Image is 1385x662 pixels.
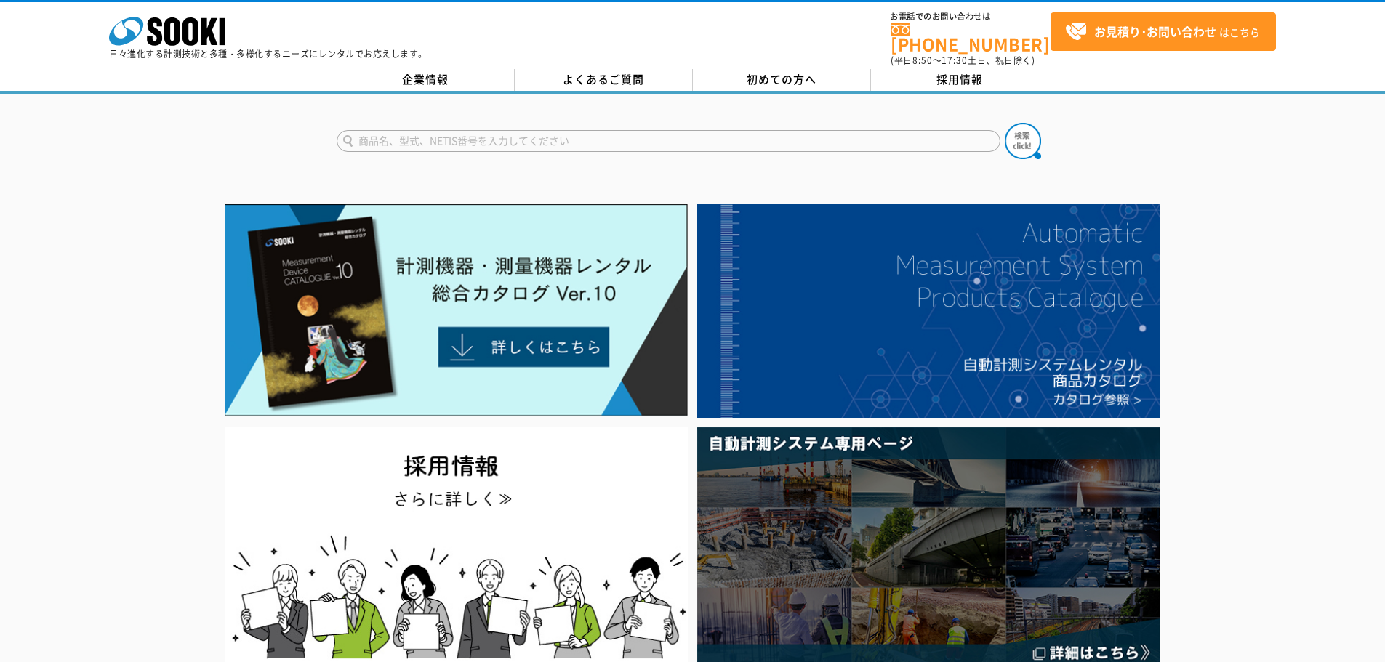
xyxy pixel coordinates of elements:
[891,12,1051,21] span: お電話でのお問い合わせは
[942,54,968,67] span: 17:30
[912,54,933,67] span: 8:50
[871,69,1049,91] a: 採用情報
[747,71,816,87] span: 初めての方へ
[337,130,1000,152] input: 商品名、型式、NETIS番号を入力してください
[337,69,515,91] a: 企業情報
[1065,21,1260,43] span: はこちら
[697,204,1160,418] img: 自動計測システムカタログ
[109,49,427,58] p: 日々進化する計測技術と多種・多様化するニーズにレンタルでお応えします。
[891,54,1035,67] span: (平日 ～ 土日、祝日除く)
[693,69,871,91] a: 初めての方へ
[1051,12,1276,51] a: お見積り･お問い合わせはこちら
[1005,123,1041,159] img: btn_search.png
[515,69,693,91] a: よくあるご質問
[1094,23,1216,40] strong: お見積り･お問い合わせ
[891,23,1051,52] a: [PHONE_NUMBER]
[225,204,688,416] img: Catalog Ver10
